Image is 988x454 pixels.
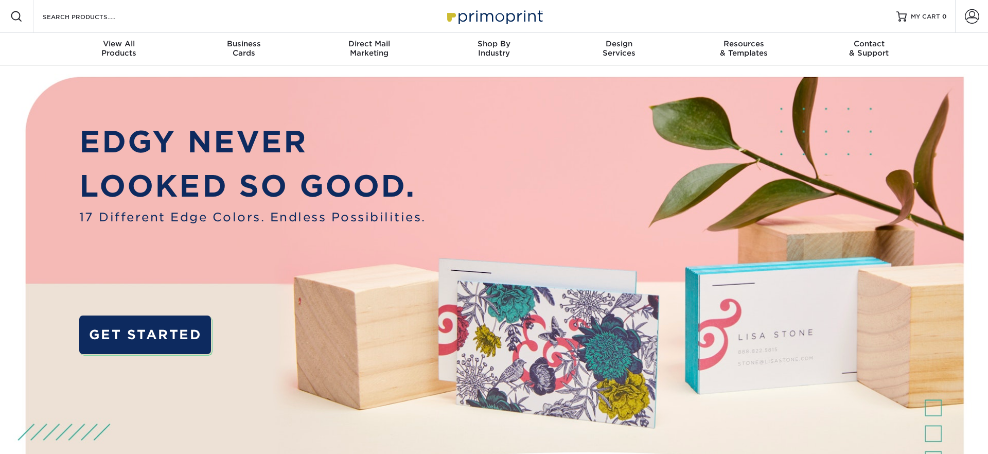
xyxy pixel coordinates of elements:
span: Business [182,39,307,48]
img: Primoprint [443,5,545,27]
div: Marketing [307,39,432,58]
a: GET STARTED [79,316,211,355]
a: Shop ByIndustry [432,33,557,66]
input: SEARCH PRODUCTS..... [42,10,142,23]
span: Resources [681,39,806,48]
span: View All [57,39,182,48]
div: Industry [432,39,557,58]
span: 0 [942,13,947,20]
span: Direct Mail [307,39,432,48]
p: EDGY NEVER [79,120,426,164]
a: Contact& Support [806,33,931,66]
span: MY CART [911,12,940,21]
a: BusinessCards [182,33,307,66]
a: Resources& Templates [681,33,806,66]
span: Shop By [432,39,557,48]
p: LOOKED SO GOOD. [79,164,426,208]
div: Cards [182,39,307,58]
a: Direct MailMarketing [307,33,432,66]
div: Services [556,39,681,58]
span: Contact [806,39,931,48]
span: 17 Different Edge Colors. Endless Possibilities. [79,208,426,226]
a: DesignServices [556,33,681,66]
div: Products [57,39,182,58]
span: Design [556,39,681,48]
div: & Templates [681,39,806,58]
a: View AllProducts [57,33,182,66]
div: & Support [806,39,931,58]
